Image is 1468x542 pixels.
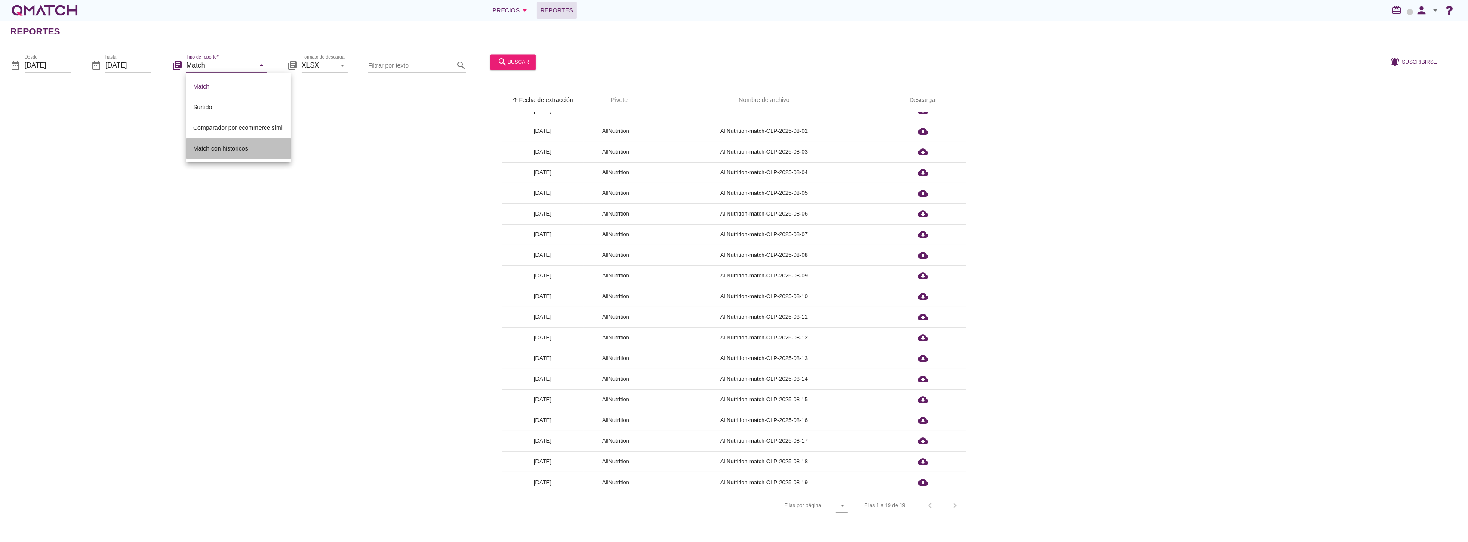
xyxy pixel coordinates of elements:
[502,183,584,203] td: [DATE]
[648,348,880,369] td: AllNutrition-match-CLP-2025-08-13
[193,102,284,112] div: Surtido
[186,59,255,72] input: Tipo de reporte*
[584,203,648,224] td: AllNutrition
[456,60,466,71] i: search
[492,5,530,15] div: Precios
[368,59,454,72] input: Filtrar por texto
[918,229,929,240] i: cloud_download
[337,60,348,71] i: arrow_drop_down
[584,307,648,327] td: AllNutrition
[584,472,648,493] td: AllNutrition
[502,245,584,265] td: [DATE]
[25,59,71,72] input: Desde
[918,126,929,136] i: cloud_download
[520,5,530,15] i: arrow_drop_down
[502,327,584,348] td: [DATE]
[648,451,880,472] td: AllNutrition-match-CLP-2025-08-18
[502,431,584,451] td: [DATE]
[918,374,929,384] i: cloud_download
[648,327,880,348] td: AllNutrition-match-CLP-2025-08-12
[584,162,648,183] td: AllNutrition
[502,389,584,410] td: [DATE]
[648,410,880,431] td: AllNutrition-match-CLP-2025-08-16
[648,121,880,142] td: AllNutrition-match-CLP-2025-08-02
[584,286,648,307] td: AllNutrition
[584,389,648,410] td: AllNutrition
[584,410,648,431] td: AllNutrition
[648,389,880,410] td: AllNutrition-match-CLP-2025-08-15
[837,500,848,511] i: arrow_drop_down
[648,286,880,307] td: AllNutrition-match-CLP-2025-08-10
[918,436,929,446] i: cloud_download
[584,121,648,142] td: AllNutrition
[497,57,529,67] div: buscar
[502,88,584,112] th: Fecha de extracción: Sorted ascending. Activate to sort descending.
[918,209,929,219] i: cloud_download
[648,265,880,286] td: AllNutrition-match-CLP-2025-08-09
[1391,5,1405,15] i: redeem
[918,167,929,178] i: cloud_download
[584,245,648,265] td: AllNutrition
[864,502,905,509] div: Filas 1 a 19 de 19
[193,81,284,92] div: Match
[918,394,929,405] i: cloud_download
[1402,58,1437,66] span: Suscribirse
[648,203,880,224] td: AllNutrition-match-CLP-2025-08-06
[918,271,929,281] i: cloud_download
[918,456,929,467] i: cloud_download
[918,147,929,157] i: cloud_download
[880,88,966,112] th: Descargar: Not sorted.
[502,369,584,389] td: [DATE]
[918,312,929,322] i: cloud_download
[486,2,537,19] button: Precios
[502,162,584,183] td: [DATE]
[172,60,182,71] i: library_books
[648,142,880,162] td: AllNutrition-match-CLP-2025-08-03
[648,224,880,245] td: AllNutrition-match-CLP-2025-08-07
[648,369,880,389] td: AllNutrition-match-CLP-2025-08-14
[497,57,508,67] i: search
[105,59,151,72] input: hasta
[918,415,929,425] i: cloud_download
[1390,57,1402,67] i: notifications_active
[502,472,584,493] td: [DATE]
[699,493,848,518] div: Filas por página
[584,369,648,389] td: AllNutrition
[648,307,880,327] td: AllNutrition-match-CLP-2025-08-11
[302,59,335,72] input: Formato de descarga
[502,121,584,142] td: [DATE]
[193,143,284,154] div: Match con historicos
[502,265,584,286] td: [DATE]
[648,472,880,493] td: AllNutrition-match-CLP-2025-08-19
[648,88,880,112] th: Nombre de archivo: Not sorted.
[584,142,648,162] td: AllNutrition
[918,333,929,343] i: cloud_download
[502,203,584,224] td: [DATE]
[502,307,584,327] td: [DATE]
[648,245,880,265] td: AllNutrition-match-CLP-2025-08-08
[10,2,79,19] div: white-qmatch-logo
[648,183,880,203] td: AllNutrition-match-CLP-2025-08-05
[1413,4,1430,16] i: person
[512,96,519,103] i: arrow_upward
[918,477,929,487] i: cloud_download
[918,353,929,363] i: cloud_download
[918,188,929,198] i: cloud_download
[490,54,536,70] button: buscar
[256,60,267,71] i: arrow_drop_down
[502,142,584,162] td: [DATE]
[540,5,573,15] span: Reportes
[502,286,584,307] td: [DATE]
[648,431,880,451] td: AllNutrition-match-CLP-2025-08-17
[91,60,102,71] i: date_range
[502,410,584,431] td: [DATE]
[584,88,648,112] th: Pivote: Not sorted. Activate to sort ascending.
[584,431,648,451] td: AllNutrition
[1430,5,1440,15] i: arrow_drop_down
[537,2,577,19] a: Reportes
[287,60,298,71] i: library_books
[584,265,648,286] td: AllNutrition
[10,60,21,71] i: date_range
[918,250,929,260] i: cloud_download
[10,25,60,38] h2: Reportes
